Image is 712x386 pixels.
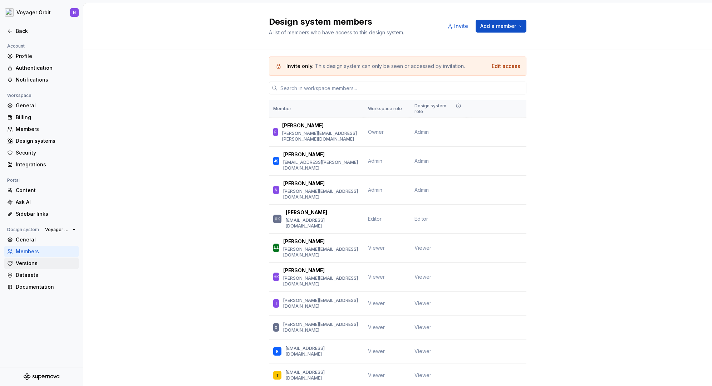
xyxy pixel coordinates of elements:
a: Integrations [4,159,79,170]
div: Content [16,187,76,194]
a: Ask AI [4,196,79,208]
a: Security [4,147,79,158]
span: Add a member [480,23,516,30]
p: [EMAIL_ADDRESS][DOMAIN_NAME] [286,370,359,381]
span: Viewer [414,300,431,307]
img: e5527c48-e7d1-4d25-8110-9641689f5e10.png [5,8,14,17]
span: A list of members who have access to this design system. [269,29,404,35]
div: Notifications [16,76,76,83]
div: Versions [16,260,76,267]
div: O [275,324,278,331]
div: Documentation [16,283,76,290]
th: Member [269,100,364,118]
div: AA [273,244,279,251]
div: HK [274,273,279,280]
div: Ask AI [16,199,76,206]
span: Viewer [368,324,385,330]
a: Notifications [4,74,79,85]
span: Viewer [368,348,385,354]
a: Billing [4,112,79,123]
span: Editor [414,215,428,223]
p: [PERSON_NAME][EMAIL_ADDRESS][DOMAIN_NAME] [283,189,359,200]
p: [PERSON_NAME][EMAIL_ADDRESS][PERSON_NAME][DOMAIN_NAME] [282,131,359,142]
p: [PERSON_NAME] [282,122,324,129]
a: Members [4,123,79,135]
a: Versions [4,258,79,269]
span: Voyager Orbit [45,227,70,233]
div: Portal [4,176,23,185]
span: Editor [368,216,382,222]
span: Viewer [368,245,385,251]
span: Viewer [414,244,431,251]
div: T [276,372,279,379]
span: Viewer [414,324,431,331]
p: [PERSON_NAME] [286,209,327,216]
a: Design systems [4,135,79,147]
div: Members [16,248,76,255]
button: Add a member [476,20,526,33]
div: General [16,102,76,109]
div: N [275,186,278,194]
span: Admin [368,158,382,164]
p: [PERSON_NAME][EMAIL_ADDRESS][DOMAIN_NAME] [283,322,359,333]
div: Sidebar links [16,210,76,218]
p: [PERSON_NAME][EMAIL_ADDRESS][DOMAIN_NAME] [283,246,359,258]
div: Security [16,149,76,156]
div: R [276,348,279,355]
div: General [16,236,76,243]
a: Profile [4,50,79,62]
div: Design systems [16,137,76,145]
div: F [274,128,276,136]
span: Admin [414,128,429,136]
a: Authentication [4,62,79,74]
th: Workspace role [364,100,410,118]
svg: Supernova Logo [24,373,59,380]
span: Viewer [414,348,431,355]
div: Workspace [4,91,34,100]
span: Admin [368,187,382,193]
div: Members [16,126,76,133]
p: [PERSON_NAME] [283,238,325,245]
span: This design system can only be seen or accessed by invitation. [315,63,465,69]
span: Admin [414,186,429,194]
div: Voyager Orbit [16,9,51,16]
div: OK [275,215,280,223]
p: [EMAIL_ADDRESS][DOMAIN_NAME] [286,346,359,357]
div: Profile [16,53,76,60]
div: I [276,300,277,307]
div: Design system role [414,103,462,114]
span: Viewer [368,372,385,378]
div: JS [274,157,279,165]
p: [PERSON_NAME] [283,151,325,158]
p: [PERSON_NAME] [283,180,325,187]
a: Documentation [4,281,79,293]
div: Account [4,42,28,50]
a: Members [4,246,79,257]
a: General [4,234,79,245]
div: Integrations [16,161,76,168]
span: Viewer [368,274,385,280]
div: Authentication [16,64,76,72]
p: [PERSON_NAME][EMAIL_ADDRESS][DOMAIN_NAME] [283,275,359,287]
p: [EMAIL_ADDRESS][PERSON_NAME][DOMAIN_NAME] [283,160,359,171]
a: Datasets [4,269,79,281]
a: Content [4,185,79,196]
button: Invite [444,20,473,33]
a: Back [4,25,79,37]
span: Owner [368,129,384,135]
span: Invite only. [286,63,315,69]
span: Viewer [368,300,385,306]
span: Admin [414,157,429,165]
p: [EMAIL_ADDRESS][DOMAIN_NAME] [286,218,359,229]
div: Design system [4,225,42,234]
div: Datasets [16,272,76,279]
h2: Design system members [269,16,435,28]
p: [PERSON_NAME] [283,267,325,274]
button: Edit access [492,63,520,70]
p: [PERSON_NAME][EMAIL_ADDRESS][DOMAIN_NAME] [283,298,359,309]
div: Billing [16,114,76,121]
span: Invite [454,23,468,30]
a: General [4,100,79,111]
